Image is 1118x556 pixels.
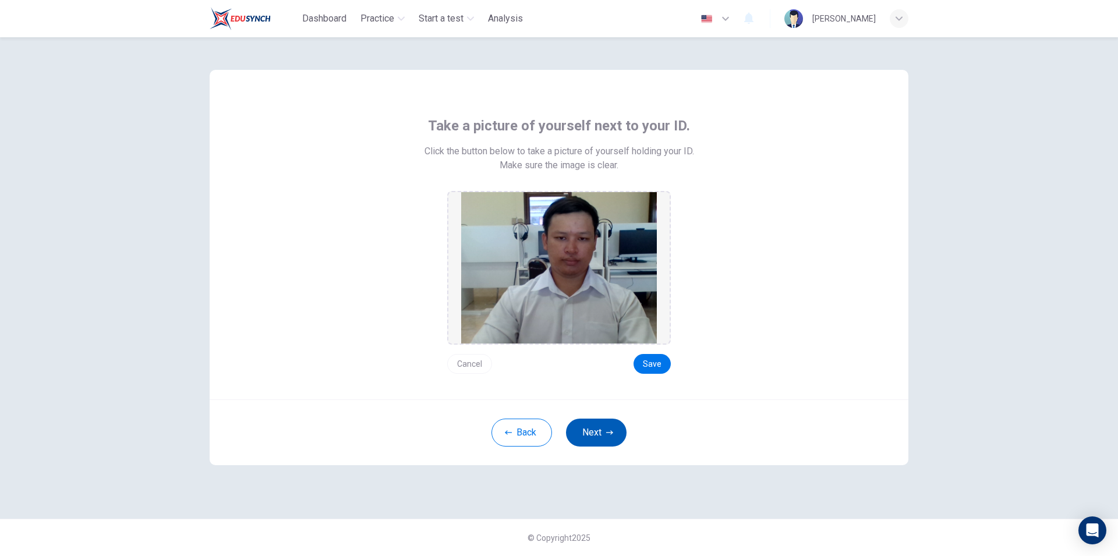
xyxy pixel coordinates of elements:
span: Take a picture of yourself next to your ID. [428,116,690,135]
a: Train Test logo [210,7,298,30]
img: Profile picture [784,9,803,28]
span: Make sure the image is clear. [500,158,618,172]
button: Cancel [447,354,492,374]
img: preview screemshot [461,192,657,343]
div: [PERSON_NAME] [812,12,876,26]
span: Start a test [419,12,464,26]
button: Next [566,419,627,447]
span: Practice [360,12,394,26]
button: Start a test [414,8,479,29]
img: en [699,15,714,23]
span: Dashboard [302,12,346,26]
span: Click the button below to take a picture of yourself holding your ID. [424,144,694,158]
button: Back [491,419,552,447]
button: Analysis [483,8,528,29]
img: Train Test logo [210,7,271,30]
span: Analysis [488,12,523,26]
button: Save [634,354,671,374]
button: Practice [356,8,409,29]
button: Dashboard [298,8,351,29]
div: Open Intercom Messenger [1078,516,1106,544]
span: © Copyright 2025 [528,533,590,543]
